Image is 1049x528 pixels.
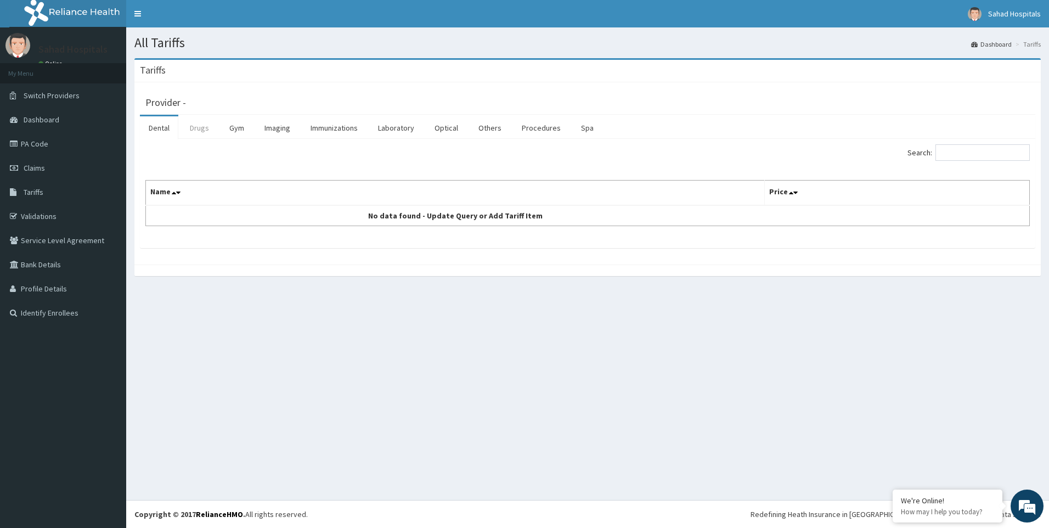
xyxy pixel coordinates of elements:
[24,187,43,197] span: Tariffs
[38,44,108,54] p: Sahad Hospitals
[901,496,994,505] div: We're Online!
[302,116,366,139] a: Immunizations
[134,36,1041,50] h1: All Tariffs
[145,98,186,108] h3: Provider -
[369,116,423,139] a: Laboratory
[140,116,178,139] a: Dental
[901,507,994,516] p: How may I help you today?
[988,9,1041,19] span: Sahad Hospitals
[146,205,765,226] td: No data found - Update Query or Add Tariff Item
[971,40,1012,49] a: Dashboard
[572,116,602,139] a: Spa
[764,181,1029,206] th: Price
[907,144,1030,161] label: Search:
[24,115,59,125] span: Dashboard
[134,509,245,519] strong: Copyright © 2017 .
[513,116,569,139] a: Procedures
[256,116,299,139] a: Imaging
[935,144,1030,161] input: Search:
[426,116,467,139] a: Optical
[146,181,765,206] th: Name
[221,116,253,139] a: Gym
[140,65,166,75] h3: Tariffs
[181,116,218,139] a: Drugs
[968,7,982,21] img: User Image
[5,33,30,58] img: User Image
[126,500,1049,528] footer: All rights reserved.
[24,91,80,100] span: Switch Providers
[24,163,45,173] span: Claims
[751,509,1041,520] div: Redefining Heath Insurance in [GEOGRAPHIC_DATA] using Telemedicine and Data Science!
[470,116,510,139] a: Others
[38,60,65,68] a: Online
[196,509,243,519] a: RelianceHMO
[1013,40,1041,49] li: Tariffs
